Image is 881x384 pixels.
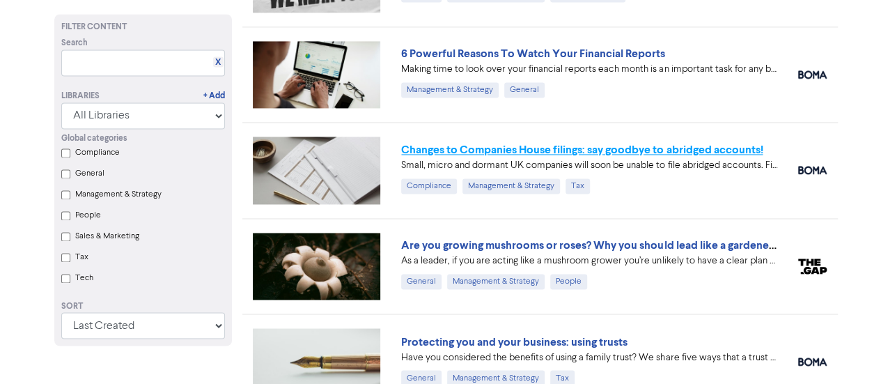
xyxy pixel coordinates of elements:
[75,251,88,263] label: Tax
[61,132,225,145] div: Global categories
[504,82,545,98] div: General
[61,90,100,102] div: Libraries
[566,178,590,194] div: Tax
[75,146,120,159] label: Compliance
[798,70,827,79] img: boma_accounting
[401,82,499,98] div: Management & Strategy
[203,90,225,102] a: + Add
[61,300,225,312] div: Sort
[215,57,221,68] a: X
[75,209,101,222] label: People
[401,47,665,61] a: 6 Powerful Reasons To Watch Your Financial Reports
[61,21,225,33] div: Filter Content
[401,178,457,194] div: Compliance
[75,167,104,180] label: General
[447,274,545,289] div: Management & Strategy
[798,166,827,174] img: boma
[401,158,777,173] div: Small, micro and dormant UK companies will soon be unable to file abridged accounts. Find out wha...
[401,274,442,289] div: General
[811,317,881,384] iframe: Chat Widget
[401,350,777,364] div: Have you considered the benefits of using a family trust? We share five ways that a trust can hel...
[401,254,777,268] div: As a leader, if you are acting like a mushroom grower you’re unlikely to have a clear plan yourse...
[75,188,162,201] label: Management & Strategy
[61,37,88,49] span: Search
[462,178,560,194] div: Management & Strategy
[75,230,139,243] label: Sales & Marketing
[401,62,777,77] div: Making time to look over your financial reports each month is an important task for any business ...
[401,335,627,348] a: Protecting you and your business: using trusts
[401,143,763,157] a: Changes to Companies House filings: say goodbye to abridged accounts!
[798,358,827,366] img: boma
[550,274,587,289] div: People
[798,259,827,274] img: thegap
[401,238,841,252] a: Are you growing mushrooms or roses? Why you should lead like a gardener, not a grower
[75,272,93,284] label: Tech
